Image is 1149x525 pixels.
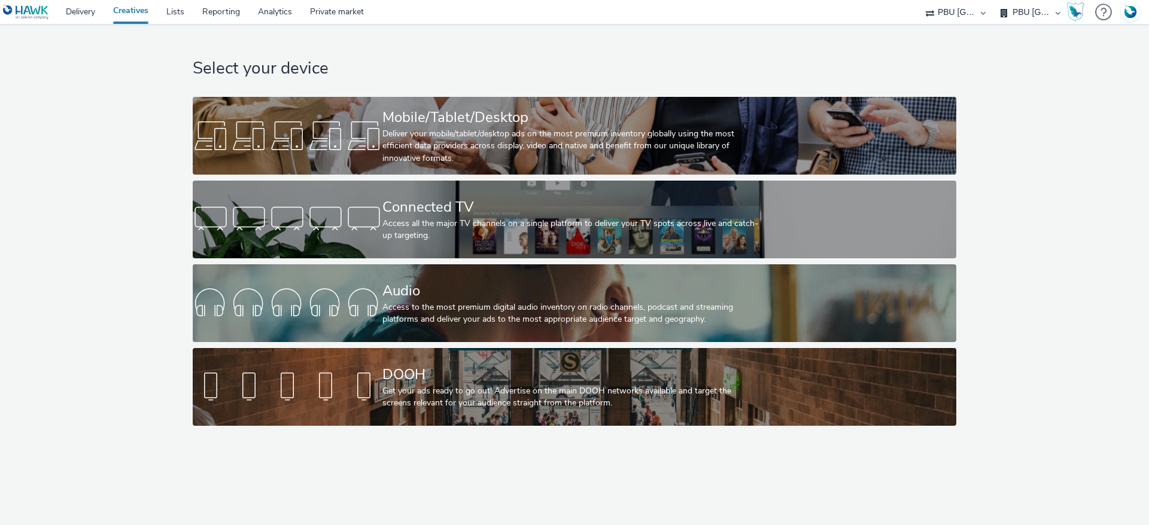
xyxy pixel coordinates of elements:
a: DOOHGet your ads ready to go out! Advertise on the main DOOH networks available and target the sc... [193,348,956,426]
a: AudioAccess to the most premium digital audio inventory on radio channels, podcast and streaming ... [193,264,956,342]
img: Account FR [1121,3,1139,21]
a: Hawk Academy [1066,2,1089,22]
div: Deliver your mobile/tablet/desktop ads on the most premium inventory globally using the most effi... [382,128,762,164]
div: DOOH [382,364,762,385]
div: Access to the most premium digital audio inventory on radio channels, podcast and streaming platf... [382,301,762,326]
div: Connected TV [382,197,762,218]
a: Mobile/Tablet/DesktopDeliver your mobile/tablet/desktop ads on the most premium inventory globall... [193,97,956,175]
img: Hawk Academy [1066,2,1084,22]
a: Connected TVAccess all the major TV channels on a single platform to deliver your TV spots across... [193,181,956,258]
img: undefined Logo [3,5,49,20]
div: Mobile/Tablet/Desktop [382,107,762,128]
div: Audio [382,280,762,301]
div: Access all the major TV channels on a single platform to deliver your TV spots across live and ca... [382,218,762,242]
h1: Select your device [193,57,956,80]
div: Get your ads ready to go out! Advertise on the main DOOH networks available and target the screen... [382,385,762,410]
